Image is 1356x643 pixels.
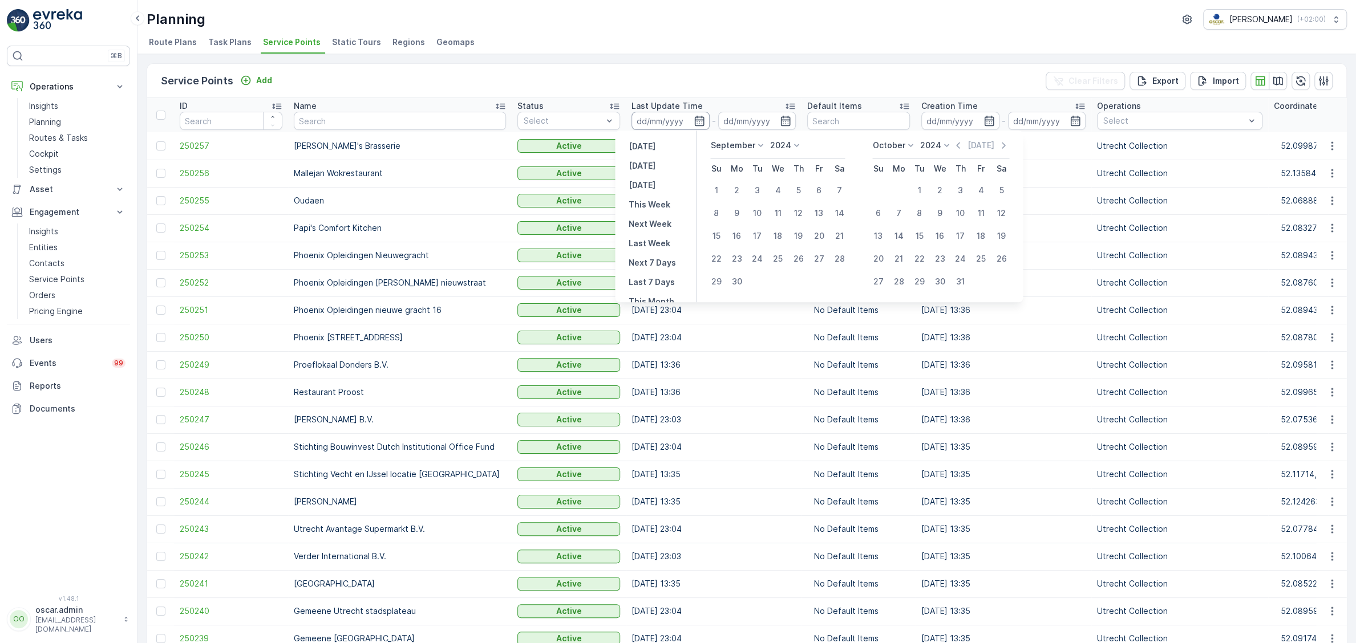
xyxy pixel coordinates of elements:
[180,195,282,206] span: 250255
[556,551,582,562] p: Active
[25,114,130,130] a: Planning
[7,9,30,32] img: logo
[180,277,282,288] a: 250252
[727,227,746,245] div: 16
[916,597,1091,625] td: [DATE] 13:35
[789,181,807,200] div: 5
[288,597,512,625] td: Gemeene Utrecht stadsplateau
[180,168,282,179] a: 250256
[916,488,1091,515] td: [DATE] 13:35
[29,132,88,144] p: Routes & Tasks
[1229,14,1293,25] p: [PERSON_NAME]
[626,543,802,570] td: [DATE] 23:03
[556,496,582,507] p: Active
[910,227,928,245] div: 15
[156,388,165,397] div: Toggle Row Selected
[25,223,130,239] a: Insights
[30,206,107,218] p: Engagement
[629,218,671,230] p: Next Week
[1091,324,1268,351] td: Utrecht Collection
[180,304,282,316] span: 250251
[624,178,660,192] button: Tomorrow
[30,184,107,195] p: Asset
[180,578,282,589] a: 250241
[180,469,282,480] a: 250245
[30,81,107,92] p: Operations
[7,397,130,420] a: Documents
[288,242,512,269] td: Phoenix Opleidingen Nieuwegracht
[707,250,725,268] div: 22
[7,201,130,223] button: Engagement
[156,196,165,205] div: Toggle Row Selected
[869,204,887,222] div: 6
[951,227,969,245] div: 17
[889,250,908,268] div: 21
[180,222,282,234] a: 250254
[1091,461,1268,488] td: Utrecht Collection
[180,359,282,371] span: 250249
[889,227,908,245] div: 14
[1091,433,1268,461] td: Utrecht Collection
[1208,13,1225,26] img: basis-logo_rgb2x.png
[30,380,126,392] p: Reports
[727,204,746,222] div: 9
[180,250,282,261] span: 250253
[556,222,582,234] p: Active
[768,250,787,268] div: 25
[629,257,676,268] p: Next 7 Days
[29,242,58,253] p: Entities
[809,227,828,245] div: 20
[830,250,848,268] div: 28
[1130,72,1185,90] button: Export
[629,276,675,288] p: Last 7 Days
[180,496,282,507] span: 250244
[180,386,282,398] span: 250248
[624,295,679,308] button: This Month
[727,181,746,200] div: 2
[29,306,83,317] p: Pricing Engine
[748,227,766,245] div: 17
[916,570,1091,597] td: [DATE] 13:35
[288,570,512,597] td: [GEOGRAPHIC_DATA]
[992,204,1010,222] div: 12
[768,227,787,245] div: 18
[7,604,130,634] button: OOoscar.admin[EMAIL_ADDRESS][DOMAIN_NAME]
[910,181,928,200] div: 1
[556,386,582,398] p: Active
[1091,160,1268,187] td: Utrecht Collection
[25,146,130,162] a: Cockpit
[7,375,130,397] a: Reports
[288,488,512,515] td: [PERSON_NAME]
[916,433,1091,461] td: [DATE] 13:35
[29,226,58,237] p: Insights
[768,204,787,222] div: 11
[629,296,674,307] p: This Month
[972,227,990,245] div: 18
[930,204,949,222] div: 9
[748,204,766,222] div: 10
[25,130,130,146] a: Routes & Tasks
[1297,15,1326,24] p: ( +02:00 )
[1152,75,1179,87] p: Export
[727,250,746,268] div: 23
[556,359,582,371] p: Active
[1091,488,1268,515] td: Utrecht Collection
[629,180,655,191] p: [DATE]
[910,250,928,268] div: 22
[288,461,512,488] td: Stichting Vecht en IJssel locatie [GEOGRAPHIC_DATA]
[156,470,165,479] div: Toggle Row Selected
[156,552,165,561] div: Toggle Row Selected
[626,488,802,515] td: [DATE] 13:35
[707,227,725,245] div: 15
[930,181,949,200] div: 2
[156,306,165,315] div: Toggle Row Selected
[930,272,949,291] div: 30
[180,441,282,453] a: 250246
[951,250,969,268] div: 24
[288,351,512,379] td: Proeflokaal Donders B.V.
[830,181,848,200] div: 7
[180,112,282,130] input: Search
[180,605,282,617] a: 250240
[180,332,282,343] span: 250250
